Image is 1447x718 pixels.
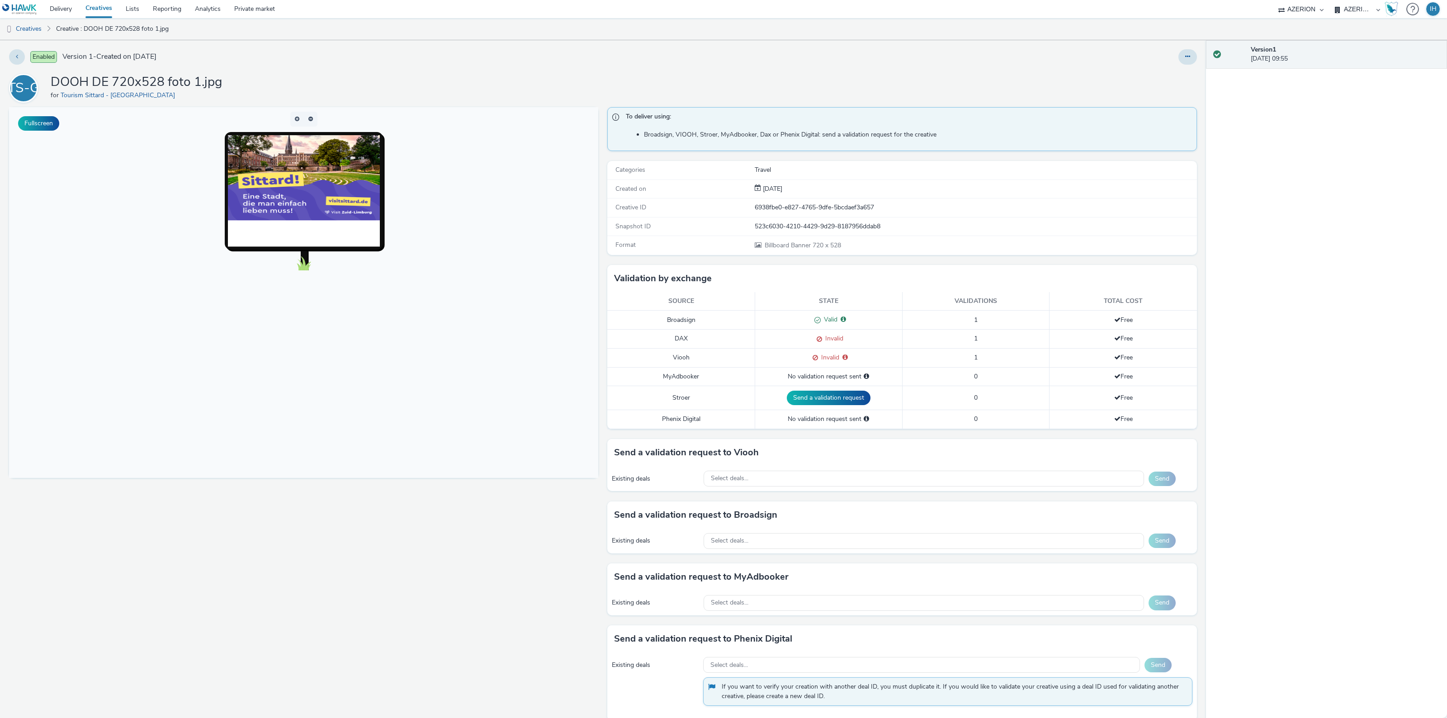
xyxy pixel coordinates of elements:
span: Enabled [30,51,57,63]
td: Stroer [607,386,755,410]
div: 6938fbe0-e827-4765-9dfe-5bcdaef3a657 [755,203,1196,212]
h3: Validation by exchange [614,272,712,285]
div: Existing deals [612,474,699,483]
a: Hawk Academy [1385,2,1402,16]
div: Existing deals [612,598,699,607]
h3: Send a validation request to Viooh [614,446,759,459]
span: To deliver using: [626,112,1187,124]
span: Free [1114,393,1133,402]
span: Categories [615,165,645,174]
span: Format [615,241,636,249]
div: 523c6030-4210-4429-9d29-8187956ddab8 [755,222,1196,231]
span: Free [1114,353,1133,362]
div: No validation request sent [760,415,898,424]
h3: Send a validation request to Broadsign [614,508,777,522]
th: Source [607,292,755,311]
span: Invalid [818,353,839,362]
a: Creative : DOOH DE 720x528 foto 1.jpg [52,18,173,40]
span: Free [1114,415,1133,423]
div: TS-G [8,76,40,101]
span: Free [1114,372,1133,381]
h3: Send a validation request to Phenix Digital [614,632,792,646]
li: Broadsign, VIOOH, Stroer, MyAdbooker, Dax or Phenix Digital: send a validation request for the cr... [644,130,1192,139]
span: 1 [974,353,978,362]
span: Creative ID [615,203,646,212]
span: Select deals... [711,475,748,482]
span: Select deals... [710,661,748,669]
span: Version 1 - Created on [DATE] [62,52,156,62]
td: MyAdbooker [607,367,755,386]
div: Existing deals [612,536,699,545]
div: No validation request sent [760,372,898,381]
span: 0 [974,415,978,423]
td: Broadsign [607,311,755,330]
div: IH [1430,2,1437,16]
span: Invalid [822,334,843,343]
th: Total cost [1050,292,1197,311]
span: Snapshot ID [615,222,651,231]
span: Valid [821,315,837,324]
div: [DATE] 09:55 [1251,45,1440,64]
span: Select deals... [711,599,748,607]
span: Billboard Banner [765,241,813,250]
span: Created on [615,184,646,193]
th: Validations [902,292,1050,311]
td: Phenix Digital [607,410,755,429]
span: Free [1114,334,1133,343]
button: Send [1149,595,1176,610]
button: Send [1144,658,1172,672]
img: Hawk Academy [1385,2,1398,16]
img: Advertisement preview [219,28,371,113]
span: 720 x 528 [764,241,841,250]
span: 1 [974,334,978,343]
div: Please select a deal below and click on Send to send a validation request to MyAdbooker. [864,372,869,381]
td: Viooh [607,349,755,368]
a: Tourism Sittard - [GEOGRAPHIC_DATA] [61,91,179,99]
button: Send [1149,472,1176,486]
button: Send a validation request [787,391,870,405]
th: State [755,292,902,311]
span: 1 [974,316,978,324]
span: If you want to verify your creation with another deal ID, you must duplicate it. If you would lik... [722,682,1183,701]
span: for [51,91,61,99]
td: DAX [607,330,755,349]
button: Send [1149,534,1176,548]
div: Please select a deal below and click on Send to send a validation request to Phenix Digital. [864,415,869,424]
div: Existing deals [612,661,698,670]
span: 0 [974,372,978,381]
strong: Version 1 [1251,45,1276,54]
div: Creation 11 August 2025, 09:55 [761,184,782,194]
h1: DOOH DE 720x528 foto 1.jpg [51,74,222,91]
h3: Send a validation request to MyAdbooker [614,570,789,584]
a: TS-G [9,84,42,92]
span: [DATE] [761,184,782,193]
img: dooh [5,25,14,34]
div: Travel [755,165,1196,175]
span: Free [1114,316,1133,324]
span: Select deals... [711,537,748,545]
span: 0 [974,393,978,402]
img: undefined Logo [2,4,37,15]
button: Fullscreen [18,116,59,131]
